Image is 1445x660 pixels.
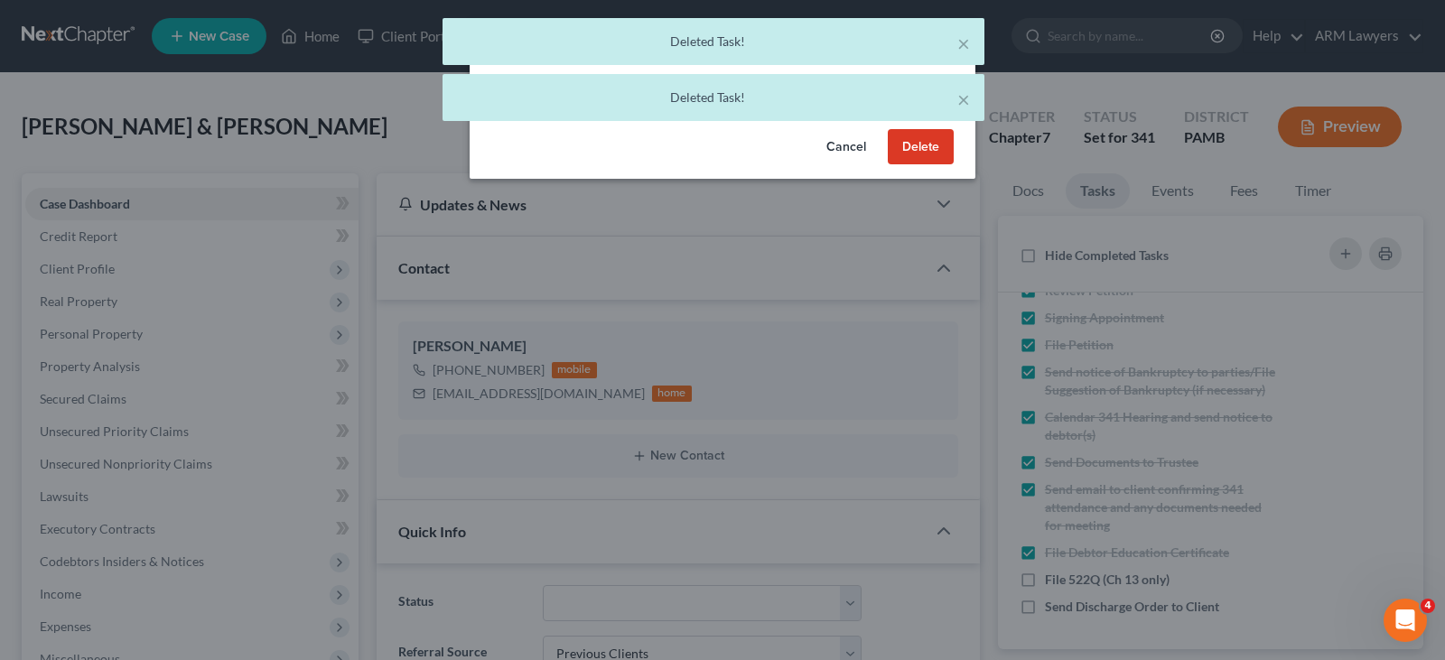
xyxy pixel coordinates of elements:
[457,88,970,107] div: Deleted Task!
[1421,599,1435,613] span: 4
[957,33,970,54] button: ×
[957,88,970,110] button: ×
[888,129,954,165] button: Delete
[457,33,970,51] div: Deleted Task!
[1384,599,1427,642] iframe: Intercom live chat
[812,129,881,165] button: Cancel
